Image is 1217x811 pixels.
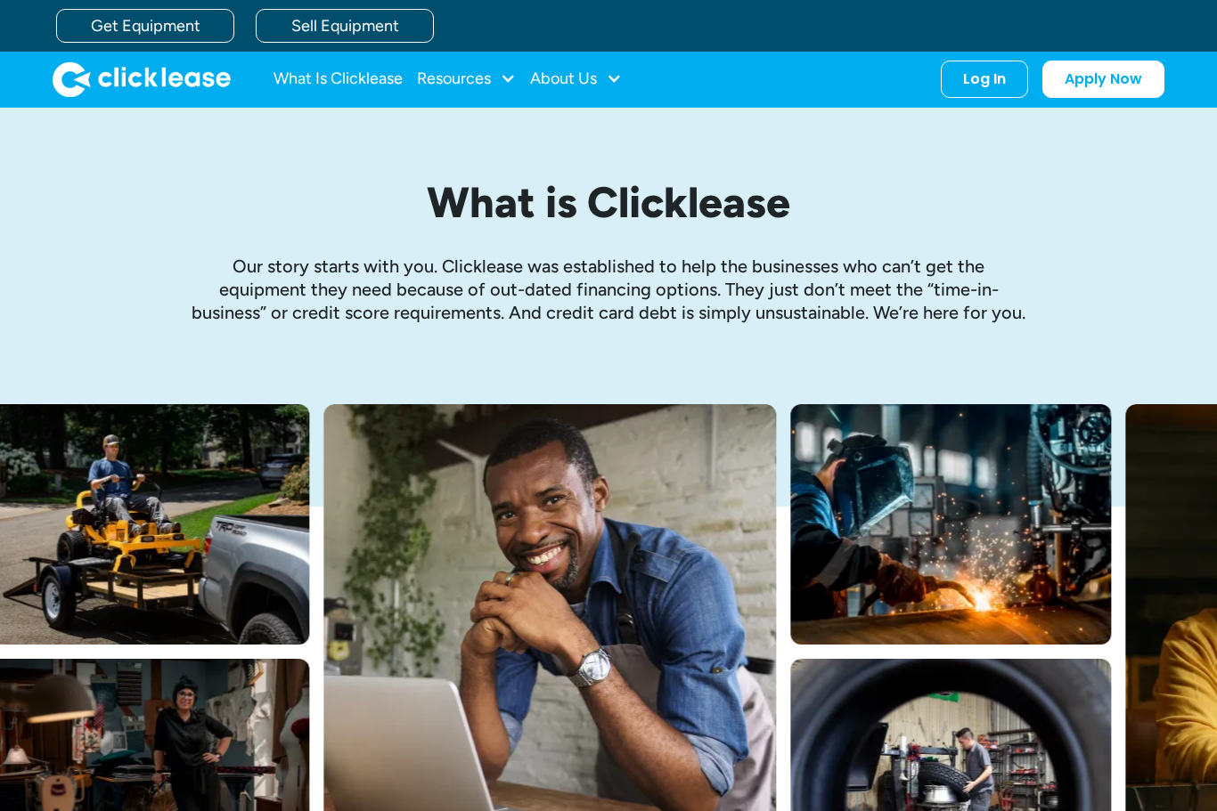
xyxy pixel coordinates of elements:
[963,70,1006,88] div: Log In
[53,61,231,97] a: home
[190,179,1027,226] h1: What is Clicklease
[274,61,403,97] a: What Is Clicklease
[190,255,1027,324] p: Our story starts with you. Clicklease was established to help the businesses who can’t get the eq...
[790,404,1111,645] img: A welder in a large mask working on a large pipe
[256,9,434,43] a: Sell Equipment
[417,61,516,97] div: Resources
[530,61,622,97] div: About Us
[56,9,234,43] a: Get Equipment
[1042,61,1164,98] a: Apply Now
[53,61,231,97] img: Clicklease logo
